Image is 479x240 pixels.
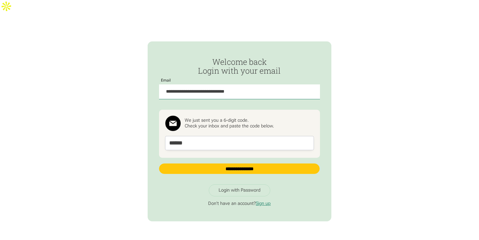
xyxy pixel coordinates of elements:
form: Passwordless Login [159,58,320,180]
div: Login with Password [219,188,260,193]
a: Sign up [256,201,271,206]
label: Email [159,78,173,83]
h2: Welcome back Login with your email [159,58,320,75]
p: Don't have an account? [159,201,320,206]
div: We just sent you a 6-digit code. Check your inbox and paste the code below. [185,118,274,129]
